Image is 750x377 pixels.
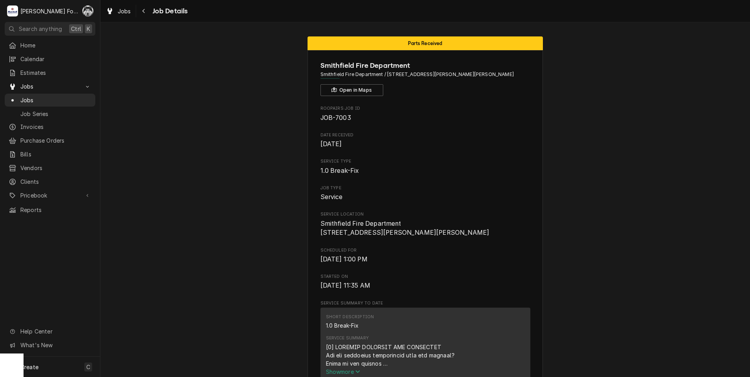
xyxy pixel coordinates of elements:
[320,158,530,175] div: Service Type
[320,105,530,122] div: Roopairs Job ID
[320,140,342,148] span: [DATE]
[5,39,95,52] a: Home
[20,110,91,118] span: Job Series
[20,69,91,77] span: Estimates
[320,193,343,201] span: Service
[20,327,91,335] span: Help Center
[320,71,530,78] span: Address
[320,255,530,264] span: Scheduled For
[320,211,530,237] div: Service Location
[326,368,360,375] span: Show more
[320,185,530,191] span: Job Type
[5,120,95,133] a: Invoices
[20,55,91,63] span: Calendar
[320,185,530,202] div: Job Type
[5,22,95,36] button: Search anythingCtrlK
[5,203,95,216] a: Reports
[320,167,359,174] span: 1.0 Break-Fix
[326,314,374,320] div: Short Description
[20,123,91,131] span: Invoices
[19,25,62,33] span: Search anything
[150,6,188,16] span: Job Details
[82,5,93,16] div: C(
[320,192,530,202] span: Job Type
[5,107,95,120] a: Job Series
[71,25,81,33] span: Ctrl
[408,41,442,46] span: Parts Received
[86,363,90,371] span: C
[5,148,95,161] a: Bills
[320,247,530,264] div: Scheduled For
[320,132,530,138] span: Date Received
[320,132,530,149] div: Date Received
[5,325,95,338] a: Go to Help Center
[320,282,370,289] span: [DATE] 11:35 AM
[103,5,134,18] a: Jobs
[320,60,530,71] span: Name
[5,175,95,188] a: Clients
[308,36,543,50] div: Status
[20,82,80,91] span: Jobs
[5,66,95,79] a: Estimates
[320,166,530,176] span: Service Type
[138,5,150,17] button: Navigate back
[320,256,368,263] span: [DATE] 1:00 PM
[5,161,95,174] a: Vendors
[320,247,530,254] span: Scheduled For
[20,206,91,214] span: Reports
[320,140,530,149] span: Date Received
[20,164,91,172] span: Vendors
[20,136,91,145] span: Purchase Orders
[20,341,91,349] span: What's New
[7,5,18,16] div: M
[7,5,18,16] div: Marshall Food Equipment Service's Avatar
[326,368,525,376] button: Showmore
[326,343,525,368] div: [0] LOREMIP DOLORSIT AME CONSECTET Adi eli seddoeius temporincid utla etd magnaal? Enima mi ven q...
[320,300,530,306] span: Service Summary To Date
[326,321,359,330] div: 1.0 Break-Fix
[5,53,95,65] a: Calendar
[20,150,91,158] span: Bills
[82,5,93,16] div: Chris Murphy (103)'s Avatar
[320,219,530,237] span: Service Location
[320,274,530,290] div: Started On
[320,114,351,121] span: JOB-7003
[320,105,530,112] span: Roopairs Job ID
[20,178,91,186] span: Clients
[118,7,131,15] span: Jobs
[87,25,90,33] span: K
[20,191,80,199] span: Pricebook
[320,211,530,217] span: Service Location
[5,339,95,352] a: Go to What's New
[20,96,91,104] span: Jobs
[5,189,95,202] a: Go to Pricebook
[320,274,530,280] span: Started On
[5,134,95,147] a: Purchase Orders
[5,94,95,107] a: Jobs
[326,335,369,341] div: Service Summary
[320,281,530,290] span: Started On
[320,60,530,96] div: Client Information
[320,220,490,237] span: Smithfield Fire Department [STREET_ADDRESS][PERSON_NAME][PERSON_NAME]
[20,7,78,15] div: [PERSON_NAME] Food Equipment Service
[320,84,383,96] button: Open in Maps
[5,80,95,93] a: Go to Jobs
[20,364,38,370] span: Create
[320,113,530,123] span: Roopairs Job ID
[320,158,530,165] span: Service Type
[20,41,91,49] span: Home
